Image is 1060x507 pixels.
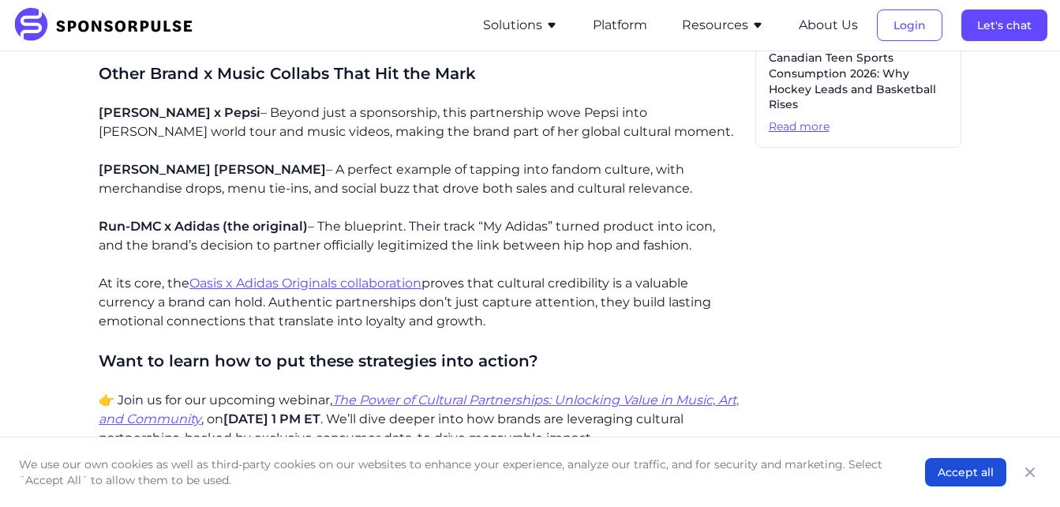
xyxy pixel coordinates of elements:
button: Let's chat [961,9,1047,41]
button: Platform [593,16,647,35]
span: [DATE] 1 PM ET [223,411,320,426]
a: Let's chat [961,18,1047,32]
span: Other Brand x Music Collabs That Hit the Mark [99,64,476,83]
button: Login [877,9,942,41]
p: – The blueprint. Their track “My Adidas” turned product into icon, and the brand’s decision to pa... [99,217,742,255]
p: – A perfect example of tapping into fandom culture, with merchandise drops, menu tie-ins, and soc... [99,160,742,198]
a: The Power of Cultural Partnerships: Unlocking Value in Music, Art, and Community [99,392,739,426]
button: Accept all [925,458,1006,486]
a: Oasis x Adidas Originals collaboration [189,276,421,291]
a: Platform [593,18,647,32]
span: [PERSON_NAME] x Pepsi [99,105,260,120]
p: We use our own cookies as well as third-party cookies on our websites to enhance your experience,... [19,456,893,488]
p: At its core, the proves that cultural credibility is a valuable currency a brand can hold. Authen... [99,274,742,331]
a: Login [877,18,942,32]
p: 👉 Join us for our upcoming webinar, , on . We’ll dive deeper into how brands are leveraging cultu... [99,391,742,448]
span: Read more [769,119,948,135]
span: Canadian Teen Sports Consumption 2026: Why Hockey Leads and Basketball Rises [769,51,948,112]
span: Run-DMC x Adidas (the original) [99,219,308,234]
button: Solutions [483,16,558,35]
a: About Us [799,18,858,32]
img: SponsorPulse [13,8,204,43]
p: – Beyond just a sponsorship, this partnership wove Pepsi into [PERSON_NAME] world tour and music ... [99,103,742,141]
iframe: Chat Widget [981,431,1060,507]
button: About Us [799,16,858,35]
span: Want to learn how to put these strategies into action? [99,351,538,370]
span: [PERSON_NAME] [PERSON_NAME] [99,162,326,177]
button: Resources [682,16,764,35]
